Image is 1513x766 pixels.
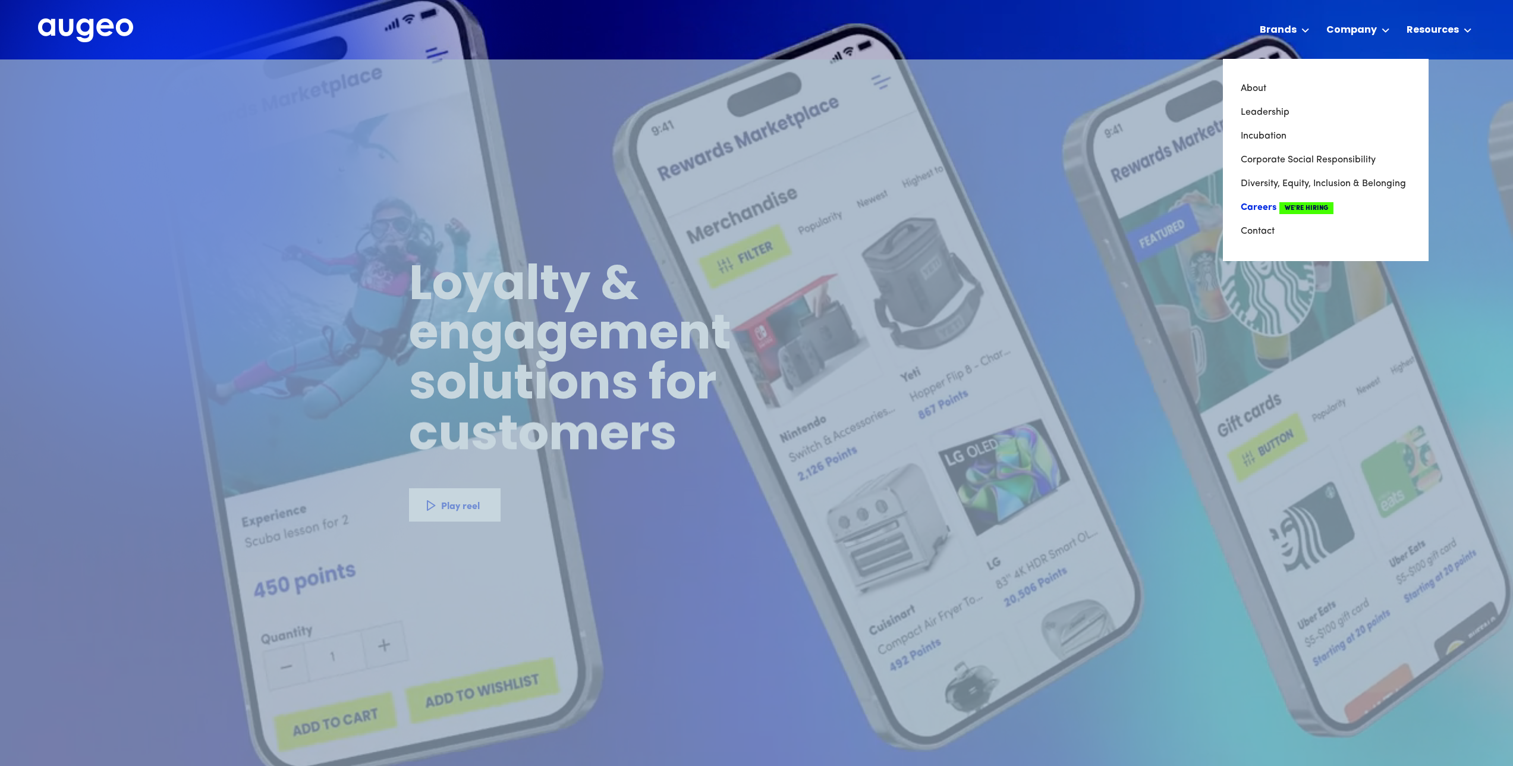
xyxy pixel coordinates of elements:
[1241,101,1411,124] a: Leadership
[1407,23,1459,37] div: Resources
[1223,59,1429,261] nav: Company
[1241,196,1411,219] a: CareersWe're Hiring
[1326,23,1377,37] div: Company
[1241,124,1411,148] a: Incubation
[38,18,133,43] a: home
[38,18,133,43] img: Augeo's full logo in white.
[1241,148,1411,172] a: Corporate Social Responsibility
[1241,172,1411,196] a: Diversity, Equity, Inclusion & Belonging
[1279,202,1333,214] span: We're Hiring
[1260,23,1297,37] div: Brands
[1241,77,1411,101] a: About
[1241,219,1411,243] a: Contact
